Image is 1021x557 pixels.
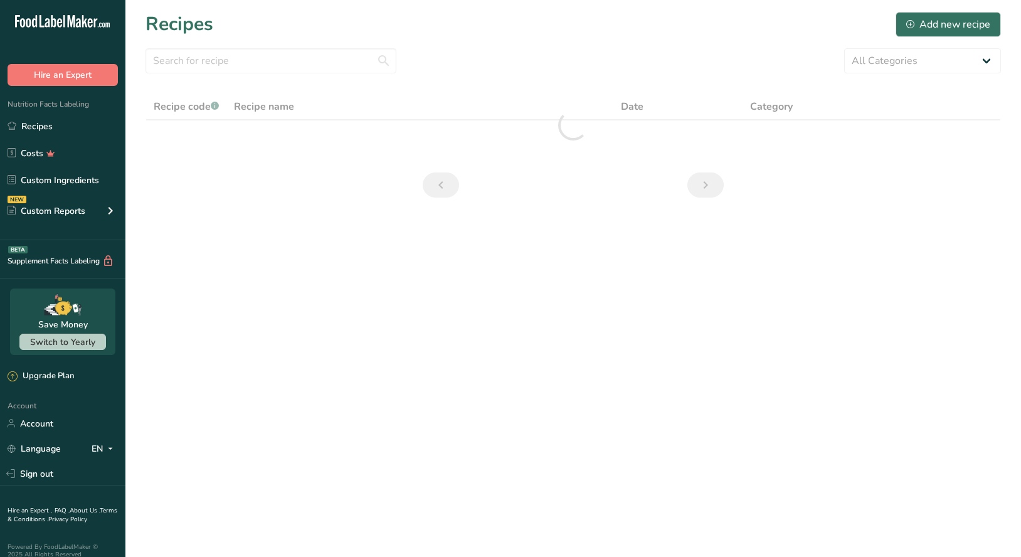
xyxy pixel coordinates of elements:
div: Add new recipe [906,17,990,32]
a: Privacy Policy [48,515,87,524]
a: Hire an Expert . [8,506,52,515]
div: Save Money [38,318,88,331]
div: NEW [8,196,26,203]
div: Upgrade Plan [8,370,74,383]
a: Language [8,438,61,460]
button: Hire an Expert [8,64,118,86]
button: Add new recipe [896,12,1001,37]
span: Switch to Yearly [30,336,95,348]
div: EN [92,441,118,456]
a: FAQ . [55,506,70,515]
a: Next page [687,172,724,198]
a: Terms & Conditions . [8,506,117,524]
input: Search for recipe [145,48,396,73]
a: Previous page [423,172,459,198]
div: Custom Reports [8,204,85,218]
h1: Recipes [145,10,213,38]
a: About Us . [70,506,100,515]
div: BETA [8,246,28,253]
button: Switch to Yearly [19,334,106,350]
